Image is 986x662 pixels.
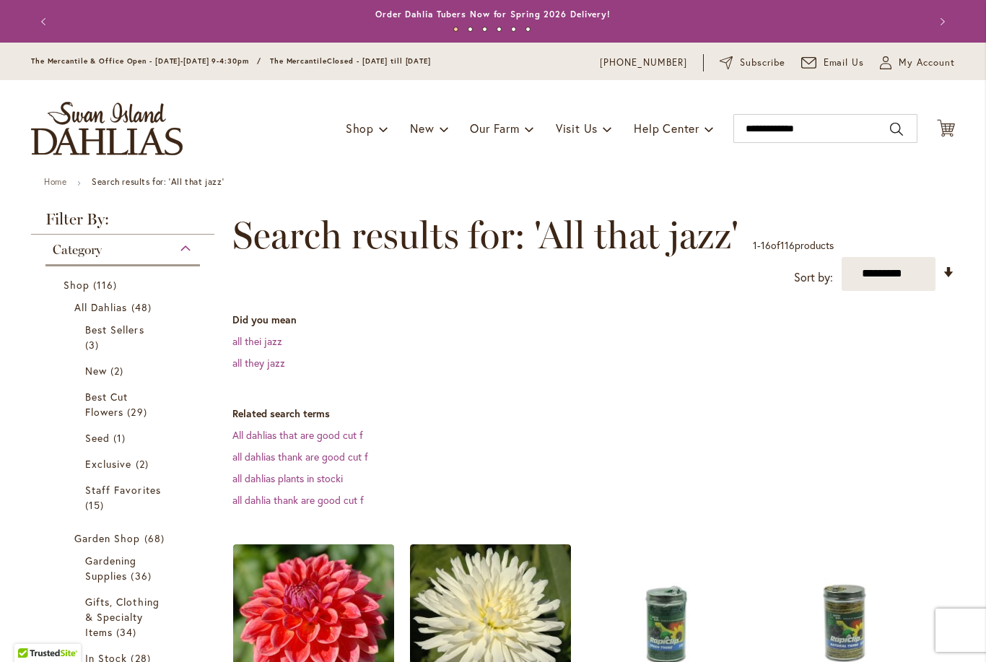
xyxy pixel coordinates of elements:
[113,430,129,445] span: 1
[85,389,164,419] a: Best Cut Flowers
[85,456,164,471] a: Exclusive
[85,595,160,639] span: Gifts, Clothing & Specialty Items
[31,212,214,235] strong: Filter By:
[232,214,738,257] span: Search results for: 'All that jazz'
[131,300,155,315] span: 48
[31,56,327,66] span: The Mercantile & Office Open - [DATE]-[DATE] 9-4:30pm / The Mercantile
[64,277,186,292] a: Shop
[127,404,150,419] span: 29
[556,121,598,136] span: Visit Us
[753,238,757,252] span: 1
[144,531,168,546] span: 68
[780,238,795,252] span: 116
[131,568,154,583] span: 36
[761,238,771,252] span: 16
[85,363,164,378] a: New
[44,176,66,187] a: Home
[482,27,487,32] button: 3 of 6
[753,234,834,257] p: - of products
[327,56,431,66] span: Closed - [DATE] till [DATE]
[85,483,161,497] span: Staff Favorites
[74,300,128,314] span: All Dahlias
[232,428,363,442] a: All dahlias that are good cut f
[92,176,224,187] strong: Search results for: 'All that jazz'
[31,7,60,36] button: Previous
[85,457,131,471] span: Exclusive
[53,242,102,258] span: Category
[720,56,785,70] a: Subscribe
[85,497,108,513] span: 15
[470,121,519,136] span: Our Farm
[926,7,955,36] button: Next
[899,56,955,70] span: My Account
[85,323,144,336] span: Best Sellers
[64,278,90,292] span: Shop
[801,56,865,70] a: Email Us
[85,553,164,583] a: Gardening Supplies
[74,300,175,315] a: All Dahlias
[346,121,374,136] span: Shop
[110,363,127,378] span: 2
[85,431,110,445] span: Seed
[511,27,516,32] button: 5 of 6
[85,430,164,445] a: Seed
[497,27,502,32] button: 4 of 6
[74,531,175,546] a: Garden Shop
[794,264,833,291] label: Sort by:
[232,406,955,421] dt: Related search terms
[634,121,699,136] span: Help Center
[31,102,183,155] a: store logo
[232,356,285,370] a: all they jazz
[232,334,282,348] a: all thei jazz
[740,56,785,70] span: Subscribe
[85,482,164,513] a: Staff Favorites
[136,456,152,471] span: 2
[232,493,364,507] a: all dahlia thank are good cut f
[85,322,164,352] a: Best Sellers
[600,56,687,70] a: [PHONE_NUMBER]
[85,390,128,419] span: Best Cut Flowers
[232,313,955,327] dt: Did you mean
[85,594,164,640] a: Gifts, Clothing &amp; Specialty Items
[85,554,136,583] span: Gardening Supplies
[85,337,102,352] span: 3
[232,471,343,485] a: all dahlias plants in stocki
[880,56,955,70] button: My Account
[232,450,368,463] a: all dahlias thank are good cut f
[410,121,434,136] span: New
[453,27,458,32] button: 1 of 6
[468,27,473,32] button: 2 of 6
[11,611,51,651] iframe: Launch Accessibility Center
[116,624,140,640] span: 34
[74,531,141,545] span: Garden Shop
[375,9,611,19] a: Order Dahlia Tubers Now for Spring 2026 Delivery!
[93,277,121,292] span: 116
[824,56,865,70] span: Email Us
[525,27,531,32] button: 6 of 6
[85,364,107,378] span: New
